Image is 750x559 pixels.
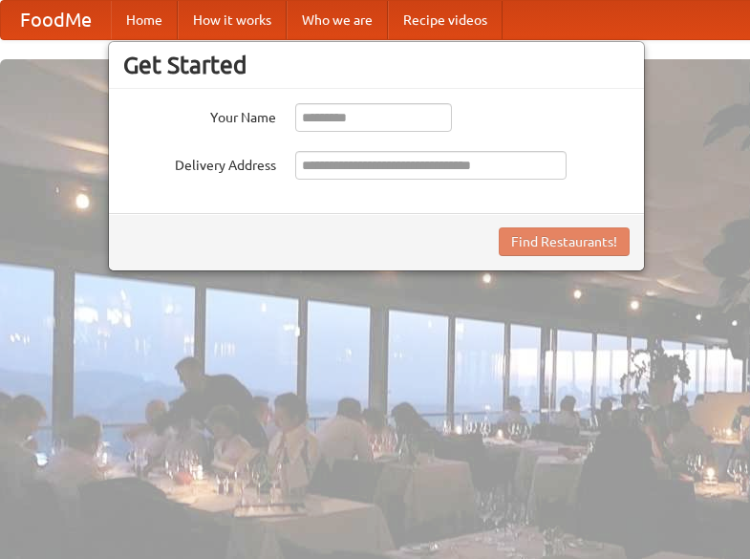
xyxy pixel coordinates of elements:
[1,1,111,39] a: FoodMe
[123,151,276,175] label: Delivery Address
[178,1,287,39] a: How it works
[123,51,630,79] h3: Get Started
[499,227,630,256] button: Find Restaurants!
[388,1,503,39] a: Recipe videos
[123,103,276,127] label: Your Name
[287,1,388,39] a: Who we are
[111,1,178,39] a: Home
